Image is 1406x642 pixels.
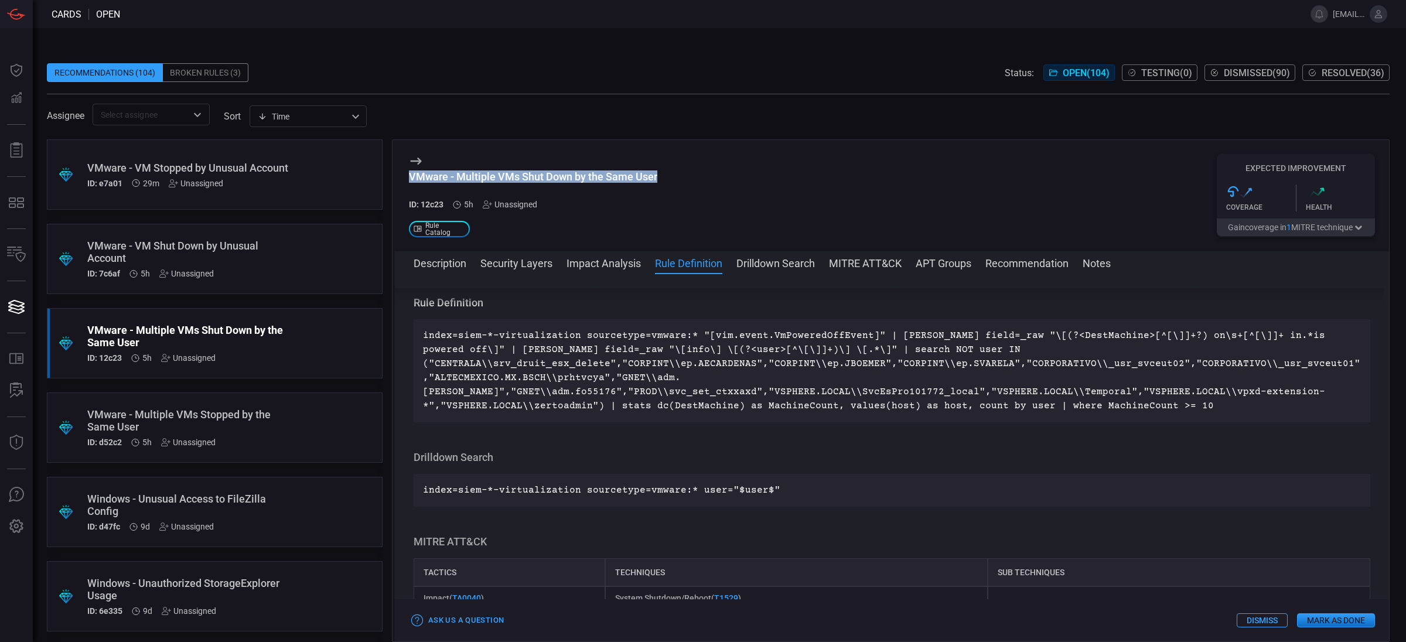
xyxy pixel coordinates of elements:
[1083,255,1111,269] button: Notes
[2,241,30,269] button: Inventory
[425,222,465,236] span: Rule Catalog
[87,269,120,278] h5: ID: 7c6af
[159,522,214,531] div: Unassigned
[736,255,815,269] button: Drilldown Search
[1322,67,1384,78] span: Resolved ( 36 )
[87,577,298,602] div: Windows - Unauthorized StorageExplorer Usage
[87,438,122,447] h5: ID: d52c2
[916,255,971,269] button: APT Groups
[87,179,122,188] h5: ID: e7a01
[143,606,152,616] span: Sep 21, 2025 3:13 AM
[605,558,988,586] div: Techniques
[141,522,150,531] span: Sep 21, 2025 3:13 AM
[615,593,741,603] span: System Shutdown/Reboot ( )
[2,56,30,84] button: Dashboard
[409,200,443,209] h5: ID: 12c23
[1217,218,1375,236] button: Gaincoverage in1MITRE technique
[414,450,1370,465] h3: Drilldown Search
[87,240,298,264] div: VMware - VM Shut Down by Unusual Account
[714,593,738,603] a: T1529
[2,377,30,405] button: ALERT ANALYSIS
[464,200,473,209] span: Sep 30, 2025 5:05 AM
[1204,64,1295,81] button: Dismissed(90)
[655,255,722,269] button: Rule Definition
[1122,64,1197,81] button: Testing(0)
[47,110,84,121] span: Assignee
[87,493,298,517] div: Windows - Unusual Access to FileZilla Config
[163,63,248,82] div: Broken Rules (3)
[423,329,1361,413] p: index=siem-*-virtualization sourcetype=vmware:* "[vim.event.VmPoweredOffEvent]" | [PERSON_NAME] f...
[169,179,223,188] div: Unassigned
[142,353,152,363] span: Sep 30, 2025 5:05 AM
[2,429,30,457] button: Threat Intelligence
[189,107,206,123] button: Open
[409,170,657,183] div: VMware - Multiple VMs Shut Down by the Same User
[161,438,216,447] div: Unassigned
[143,179,159,188] span: Sep 30, 2025 9:15 AM
[2,136,30,165] button: Reports
[409,612,507,630] button: Ask Us a Question
[224,111,241,122] label: sort
[2,84,30,112] button: Detections
[87,606,122,616] h5: ID: 6e335
[87,162,298,174] div: VMware - VM Stopped by Unusual Account
[1043,64,1115,81] button: Open(104)
[423,483,1361,497] p: index=siem-*-virtualization sourcetype=vmware:* user="$user$"
[414,255,466,269] button: Description
[2,513,30,541] button: Preferences
[988,558,1370,586] div: Sub Techniques
[985,255,1069,269] button: Recommendation
[1224,67,1290,78] span: Dismissed ( 90 )
[480,255,552,269] button: Security Layers
[1141,67,1192,78] span: Testing ( 0 )
[1333,9,1365,19] span: [EMAIL_ADDRESS][DOMAIN_NAME]
[87,408,298,433] div: VMware - Multiple VMs Stopped by the Same User
[483,200,537,209] div: Unassigned
[1297,613,1375,627] button: Mark as Done
[1063,67,1110,78] span: Open ( 104 )
[2,293,30,321] button: Cards
[142,438,152,447] span: Sep 30, 2025 5:05 AM
[1286,223,1291,232] span: 1
[2,481,30,509] button: Ask Us A Question
[1237,613,1288,627] button: Dismiss
[47,63,163,82] div: Recommendations (104)
[96,107,187,122] input: Select assignee
[829,255,902,269] button: MITRE ATT&CK
[424,593,484,603] span: Impact ( )
[1302,64,1390,81] button: Resolved(36)
[162,606,216,616] div: Unassigned
[258,111,348,122] div: Time
[1005,67,1034,78] span: Status:
[1306,203,1376,211] div: Health
[96,9,120,20] span: open
[414,535,1370,549] h3: MITRE ATT&CK
[141,269,150,278] span: Sep 30, 2025 5:06 AM
[567,255,641,269] button: Impact Analysis
[1217,163,1375,173] h5: Expected Improvement
[159,269,214,278] div: Unassigned
[87,522,120,531] h5: ID: d47fc
[2,189,30,217] button: MITRE - Detection Posture
[87,353,122,363] h5: ID: 12c23
[2,345,30,373] button: Rule Catalog
[1226,203,1296,211] div: Coverage
[414,558,605,586] div: Tactics
[52,9,81,20] span: Cards
[452,593,481,603] a: TA0040
[161,353,216,363] div: Unassigned
[87,324,298,349] div: VMware - Multiple VMs Shut Down by the Same User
